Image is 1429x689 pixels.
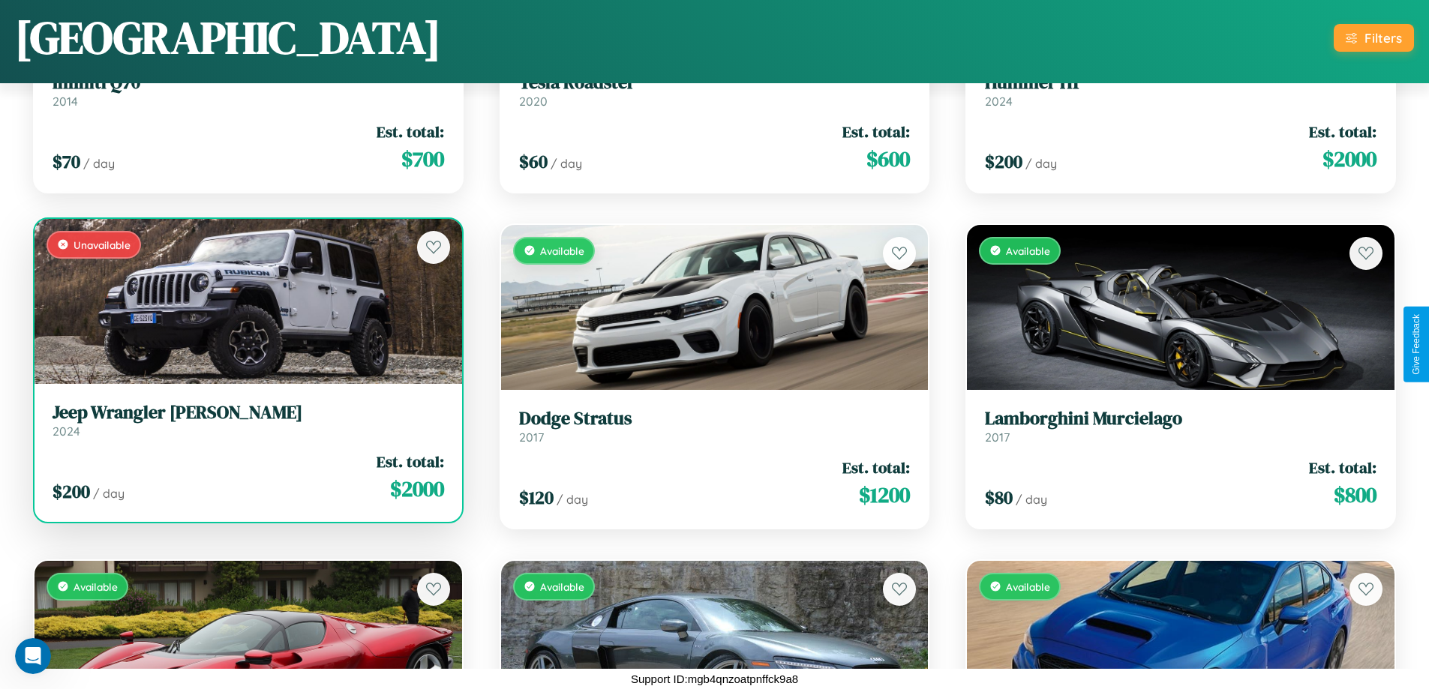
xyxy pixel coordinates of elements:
div: Give Feedback [1411,314,1421,375]
a: Lamborghini Murcielago2017 [985,408,1376,445]
span: $ 2000 [390,474,444,504]
span: $ 600 [866,144,910,174]
span: Est. total: [1309,121,1376,142]
span: $ 80 [985,485,1013,510]
span: $ 200 [53,479,90,504]
h3: Jeep Wrangler [PERSON_NAME] [53,402,444,424]
h3: Lamborghini Murcielago [985,408,1376,430]
span: Available [540,580,584,593]
span: Available [1006,580,1050,593]
span: / day [1025,156,1057,171]
span: $ 1200 [859,480,910,510]
span: 2024 [985,94,1013,109]
span: $ 800 [1334,480,1376,510]
span: $ 70 [53,149,80,174]
a: Jeep Wrangler [PERSON_NAME]2024 [53,402,444,439]
span: Available [74,580,118,593]
h3: Tesla Roadster [519,72,911,94]
h1: [GEOGRAPHIC_DATA] [15,7,441,68]
button: Filters [1334,24,1414,52]
h3: Hummer H1 [985,72,1376,94]
span: $ 700 [401,144,444,174]
a: Infiniti Q702014 [53,72,444,109]
span: Est. total: [377,121,444,142]
span: / day [93,486,125,501]
span: Available [1006,244,1050,257]
span: / day [557,492,588,507]
span: Est. total: [842,457,910,478]
span: 2017 [985,430,1010,445]
iframe: Intercom live chat [15,638,51,674]
span: Est. total: [377,451,444,472]
h3: Dodge Stratus [519,408,911,430]
div: Filters [1364,30,1402,46]
span: 2014 [53,94,78,109]
span: $ 60 [519,149,548,174]
span: $ 2000 [1322,144,1376,174]
span: Est. total: [1309,457,1376,478]
p: Support ID: mgb4qnzoatpnffck9a8 [631,669,798,689]
span: / day [1016,492,1047,507]
span: $ 120 [519,485,554,510]
span: 2017 [519,430,544,445]
h3: Infiniti Q70 [53,72,444,94]
span: Unavailable [74,238,131,251]
span: Est. total: [842,121,910,142]
span: / day [83,156,115,171]
a: Dodge Stratus2017 [519,408,911,445]
span: $ 200 [985,149,1022,174]
span: / day [551,156,582,171]
a: Hummer H12024 [985,72,1376,109]
a: Tesla Roadster2020 [519,72,911,109]
span: Available [540,244,584,257]
span: 2020 [519,94,548,109]
span: 2024 [53,424,80,439]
